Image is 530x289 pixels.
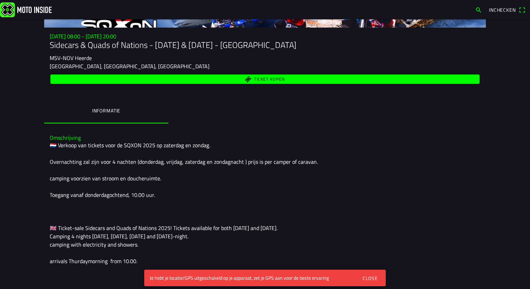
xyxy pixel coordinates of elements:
ion-text: [GEOGRAPHIC_DATA], [GEOGRAPHIC_DATA], [GEOGRAPHIC_DATA] [50,62,209,70]
a: search [472,4,485,16]
div: 🇳🇱 Verkoop van tickets voor de SQXON 2025 op zaterdag en zondag. Overnachting zal zijn voor 4 nac... [50,141,480,265]
h3: [DATE] 08:00 - [DATE] 20:00 [50,33,480,40]
h3: Omschrijving [50,134,480,141]
span: Ticket kopen [254,77,285,82]
span: Inchecken [489,6,516,13]
ion-text: MSV-NOV Heerde [50,54,92,62]
a: Incheckenqr scanner [485,4,529,16]
h1: Sidecars & Quads of Nations - [DATE] & [DATE] - [GEOGRAPHIC_DATA] [50,40,480,50]
ion-label: Informatie [92,107,120,114]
